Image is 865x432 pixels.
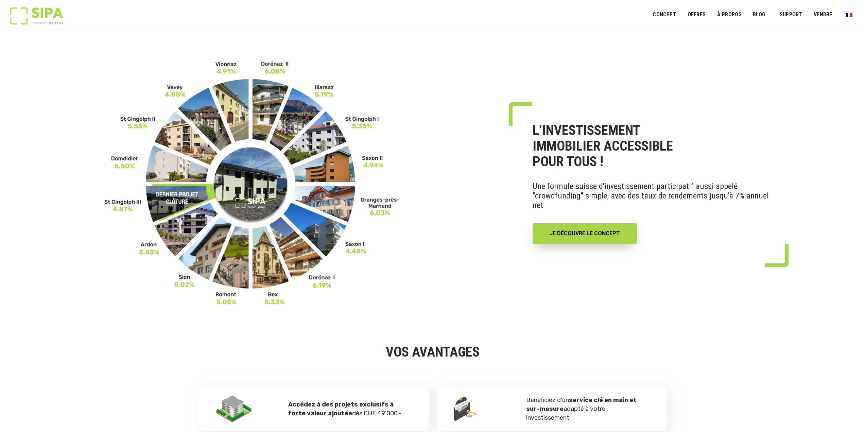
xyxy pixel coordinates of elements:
[104,61,400,306] img: FR-_3__11zon
[454,397,478,421] img: Bénéficiez d’un
[533,223,637,244] a: JE DÉCOUVRE LE CONCEPT
[683,7,710,22] a: OFFRES
[533,176,774,215] p: Une formule suisse d'investissement participatif aussi appelé "crowdfunding" simple, avec des tau...
[712,7,746,22] a: À PROPOS
[653,6,855,23] nav: Menu principal
[846,13,852,17] img: Français
[775,7,807,22] a: SUPPORT
[842,8,857,21] a: Passer à
[288,400,412,418] p: dès CHF 49'000.-
[809,7,837,22] a: VENDRE
[648,7,680,22] a: Concept
[526,396,650,422] p: Bénéficiez d’un adapté à votre investissement
[386,344,480,360] strong: VOS AVANTAGES
[533,123,774,170] h1: L’INVESTISSEMENT IMMOBILIER ACCESSIBLE POUR TOUS !
[526,396,637,413] strong: service clé en main et sur-mesure
[216,395,252,422] img: avantage2
[748,7,770,22] a: Blog
[288,401,394,417] strong: Accédez à des projets exclusifs à forte valeur ajoutée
